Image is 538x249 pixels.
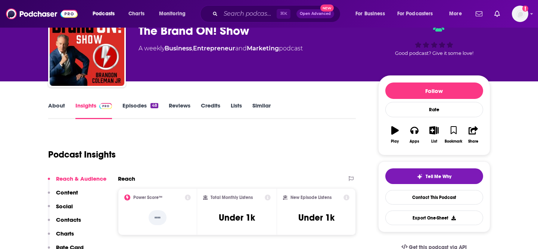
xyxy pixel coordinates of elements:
button: tell me why sparkleTell Me Why [385,168,483,184]
h1: Podcast Insights [48,149,116,160]
button: open menu [392,8,444,20]
button: Show profile menu [512,6,528,22]
a: About [48,102,65,119]
a: Reviews [169,102,190,119]
p: Reach & Audience [56,175,106,182]
div: Rate [385,102,483,117]
span: New [320,4,334,12]
a: Business [165,45,192,52]
a: Similar [252,102,271,119]
button: open menu [87,8,124,20]
h2: New Episode Listens [290,195,332,200]
img: Podchaser - Follow, Share and Rate Podcasts [6,7,78,21]
svg: Add a profile image [522,6,528,12]
button: Social [48,203,73,217]
a: Episodes48 [122,102,158,119]
div: Search podcasts, credits, & more... [207,5,348,22]
span: For Business [355,9,385,19]
span: and [235,45,247,52]
button: Open AdvancedNew [296,9,334,18]
p: -- [149,210,167,225]
button: Share [463,121,483,148]
a: Entrepreneur [193,45,235,52]
button: Charts [48,230,74,244]
button: Export One-Sheet [385,211,483,225]
img: Podchaser Pro [99,103,112,109]
img: User Profile [512,6,528,22]
div: Bookmark [445,139,462,144]
button: Follow [385,83,483,99]
h2: Power Score™ [133,195,162,200]
span: , [192,45,193,52]
input: Search podcasts, credits, & more... [221,8,277,20]
span: For Podcasters [397,9,433,19]
a: Marketing [247,45,279,52]
button: open menu [154,8,195,20]
div: List [431,139,437,144]
button: Contacts [48,216,81,230]
button: Play [385,121,405,148]
span: Monitoring [159,9,186,19]
span: Tell Me Why [426,174,451,180]
a: Lists [231,102,242,119]
span: More [449,9,462,19]
p: Contacts [56,216,81,223]
button: open menu [350,8,394,20]
button: Bookmark [444,121,463,148]
a: Contact This Podcast [385,190,483,205]
img: The Brand ON! Show [50,11,124,86]
button: Content [48,189,78,203]
button: List [424,121,444,148]
a: Show notifications dropdown [491,7,503,20]
span: Open Advanced [300,12,331,16]
span: Logged in as megcassidy [512,6,528,22]
div: Good podcast? Give it some love! [378,16,490,63]
a: InsightsPodchaser Pro [75,102,112,119]
h3: Under 1k [298,212,335,223]
div: 48 [150,103,158,108]
h2: Total Monthly Listens [211,195,253,200]
span: ⌘ K [277,9,290,19]
span: Charts [128,9,144,19]
img: tell me why sparkle [417,174,423,180]
span: Podcasts [93,9,115,19]
a: Charts [124,8,149,20]
div: A weekly podcast [139,44,303,53]
button: Apps [405,121,424,148]
span: Good podcast? Give it some love! [395,50,473,56]
div: Share [468,139,478,144]
button: Reach & Audience [48,175,106,189]
a: Credits [201,102,220,119]
button: open menu [444,8,471,20]
h2: Reach [118,175,135,182]
div: Apps [410,139,419,144]
p: Social [56,203,73,210]
a: Show notifications dropdown [473,7,485,20]
p: Charts [56,230,74,237]
p: Content [56,189,78,196]
div: Play [391,139,399,144]
h3: Under 1k [219,212,255,223]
